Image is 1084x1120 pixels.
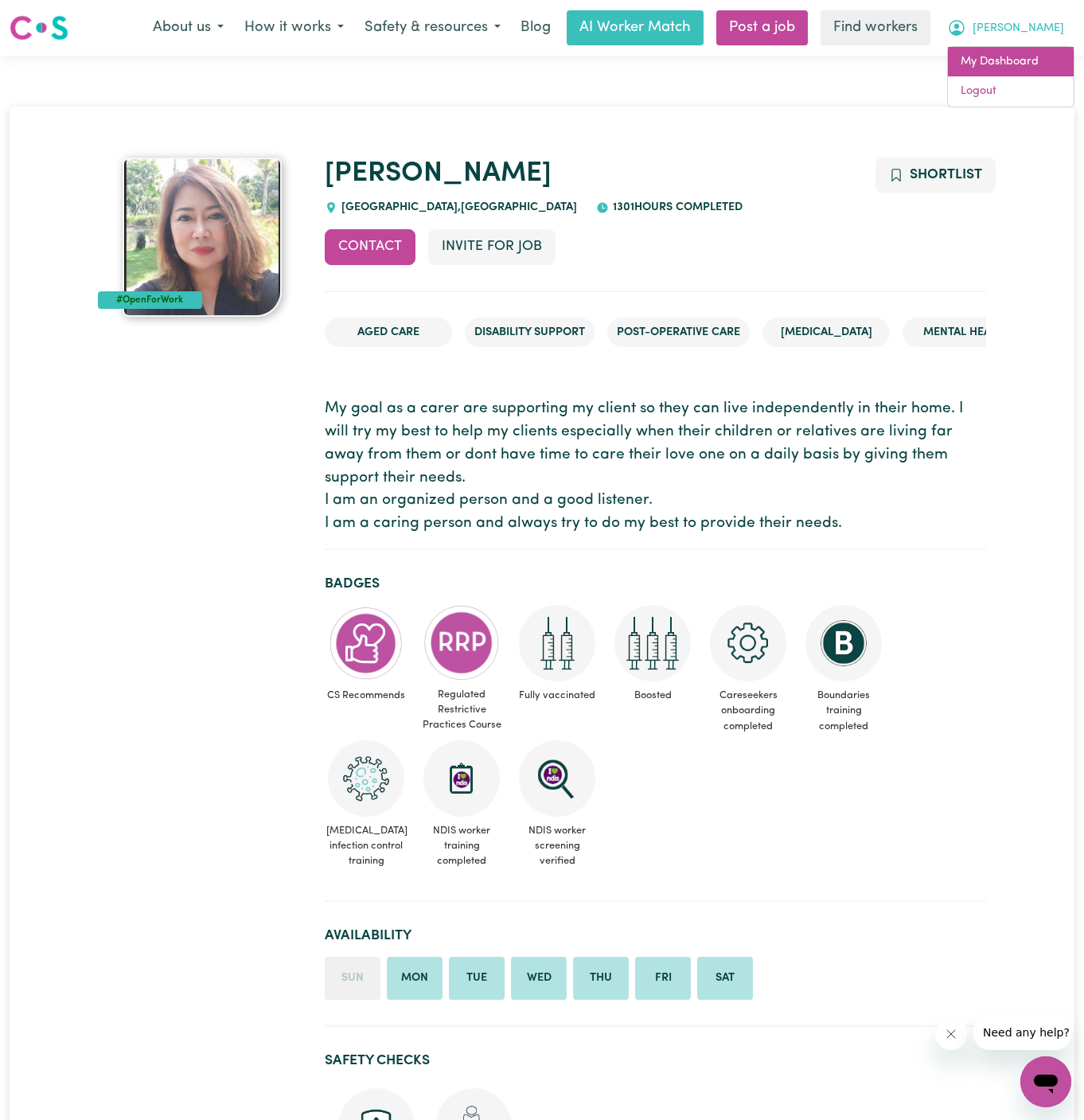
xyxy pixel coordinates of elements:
[420,681,503,740] span: Regulated Restrictive Practices Course
[607,318,750,348] li: Post-operative care
[947,46,1074,107] div: My Account
[123,158,282,317] img: Liliana
[1020,1056,1071,1107] iframe: Button to launch messaging window
[516,681,599,709] span: Fully vaccinated
[697,957,753,1000] li: Available on Saturday
[937,11,1074,45] button: My Account
[325,576,986,592] h2: Badges
[762,318,890,348] li: [MEDICAL_DATA]
[948,47,1074,77] a: My Dashboard
[973,20,1064,37] span: [PERSON_NAME]
[325,957,380,1000] li: Unavailable on Sunday
[98,158,306,317] a: Liliana's profile picture'#OpenForWork
[234,11,354,45] button: How it works
[449,957,505,1000] li: Available on Tuesday
[325,681,407,709] span: CS Recommends
[511,957,567,1000] li: Available on Wednesday
[328,740,404,817] img: CS Academy: COVID-19 Infection Control Training course completed
[10,10,68,46] a: Careseekers logo
[802,681,885,740] span: Boundaries training completed
[420,817,503,876] span: NDIS worker training completed
[903,318,1030,348] li: Mental Health
[328,605,404,681] img: Care worker is recommended by Careseekers
[465,318,595,348] li: Disability Support
[423,740,500,817] img: CS Academy: Introduction to NDIS Worker Training course completed
[428,229,556,264] button: Invite for Job
[325,1052,986,1069] h2: Safety Checks
[805,605,882,681] img: CS Academy: Boundaries in care and support work course completed
[10,14,68,42] img: Careseekers logo
[325,318,452,348] li: Aged Care
[973,1015,1071,1050] iframe: Message from company
[423,605,500,681] img: CS Academy: Regulated Restrictive Practices course completed
[611,681,694,709] span: Boosted
[142,11,234,45] button: About us
[519,605,595,681] img: Care and support worker has received 2 doses of COVID-19 vaccine
[325,817,407,876] span: [MEDICAL_DATA] infection control training
[325,229,415,264] button: Contact
[325,398,986,536] p: My goal as a carer are supporting my client so they can live independently in their home. I will ...
[325,160,552,188] a: [PERSON_NAME]
[875,158,996,193] button: Add to shortlist
[614,605,691,681] img: Care and support worker has received booster dose of COVID-19 vaccination
[948,76,1074,107] a: Logout
[98,291,202,309] div: #OpenForWork
[325,927,986,944] h2: Availability
[635,957,691,1000] li: Available on Friday
[511,10,560,45] a: Blog
[519,740,595,817] img: NDIS Worker Screening Verified
[609,201,743,213] span: 1301 hours completed
[573,957,629,1000] li: Available on Thursday
[910,168,982,181] span: Shortlist
[516,817,599,876] span: NDIS worker screening verified
[935,1018,967,1050] iframe: Close message
[707,681,790,740] span: Careseekers onboarding completed
[567,10,704,45] a: AI Worker Match
[716,10,808,45] a: Post a job
[387,957,443,1000] li: Available on Monday
[354,11,511,45] button: Safety & resources
[821,10,930,45] a: Find workers
[337,201,577,213] span: [GEOGRAPHIC_DATA] , [GEOGRAPHIC_DATA]
[710,605,786,681] img: CS Academy: Careseekers Onboarding course completed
